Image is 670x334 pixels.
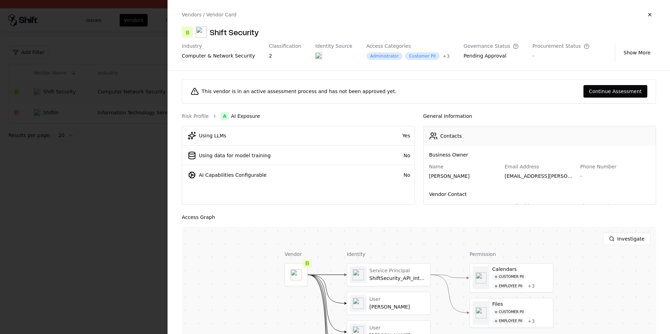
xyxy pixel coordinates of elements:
[429,203,499,210] div: Name
[199,132,226,139] div: Using LLMs
[210,26,259,38] div: Shift Security
[405,52,439,60] div: Customer PII
[492,318,525,325] div: Employee PII
[505,164,575,170] div: Email Address
[505,203,575,210] div: Email Address
[196,26,207,38] img: Shift Security
[384,172,410,179] div: No
[370,325,427,331] div: User
[182,113,209,120] a: Risk Profile
[470,251,553,258] div: Permission
[384,132,410,139] div: Yes
[202,88,396,95] div: This vendor is in an active assessment process and has not been approved yet.
[285,251,308,258] div: Vendor
[269,43,301,50] div: Classification
[366,43,450,50] div: Access Categories
[182,213,656,221] div: Access Graph
[182,26,193,38] div: B
[370,304,427,310] div: [PERSON_NAME]
[492,274,527,280] div: Customer PII
[269,52,301,59] div: 2
[492,266,550,273] div: Calendars
[315,52,322,59] img: entra.microsoft.com
[528,318,535,325] button: +3
[366,52,403,60] div: Administrator
[583,85,647,98] button: Continue Assessment
[580,164,650,170] div: Phone Number
[221,112,229,120] div: A
[528,318,535,325] div: + 3
[429,151,650,158] div: Business Owner
[533,43,589,50] div: Procurement Status
[384,152,410,159] div: No
[464,52,519,62] div: Pending Approval
[618,46,656,59] button: Show More
[347,251,431,258] div: Identity
[442,53,450,60] button: +3
[182,52,255,59] div: computer & network security
[442,53,450,60] div: + 3
[603,233,650,245] button: Investigate
[492,283,525,290] div: Employee PII
[492,301,550,308] div: Files
[528,283,535,289] div: + 3
[199,172,267,179] div: AI Capabilities Configurable
[464,43,519,50] div: Governance Status
[429,191,650,198] div: Vendor Contact
[429,164,499,170] div: Name
[440,132,462,139] div: Contacts
[182,11,236,18] div: Vendors / Vendor Card
[303,259,312,268] div: B
[199,152,271,159] div: Using data for model training
[505,173,575,182] div: [EMAIL_ADDRESS][PERSON_NAME][PERSON_NAME][DOMAIN_NAME]
[528,283,535,289] button: +3
[429,173,499,182] div: [PERSON_NAME]
[182,112,415,120] nav: breadcrumb
[370,296,427,303] div: User
[231,113,260,120] span: AI Exposure
[533,52,589,59] div: -
[580,203,650,210] div: Phone Number
[370,268,427,274] div: Service Principal
[492,309,527,316] div: Customer PII
[423,112,656,120] div: General Information
[370,275,427,282] div: ShiftSecurity_API_Integration
[580,173,650,180] div: -
[182,43,255,50] div: Industry
[315,43,352,50] div: Identity Source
